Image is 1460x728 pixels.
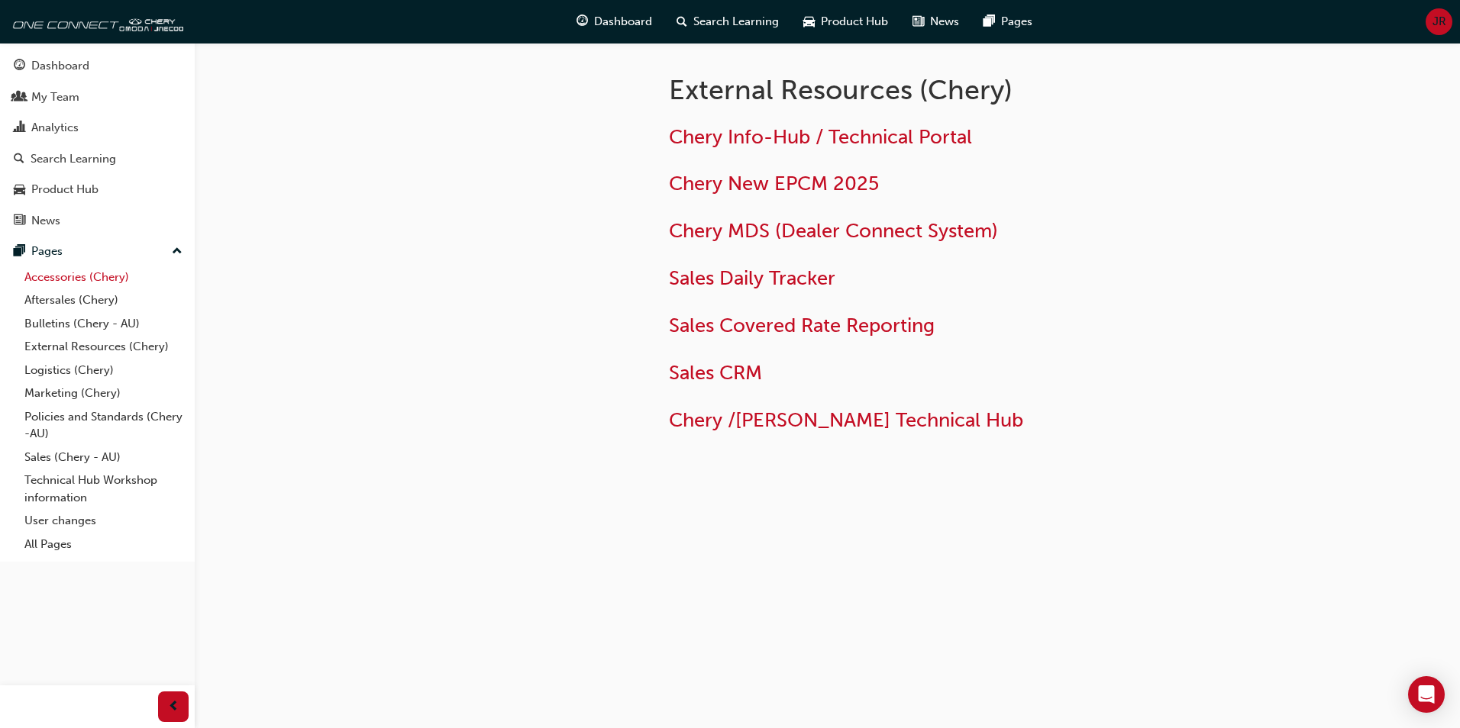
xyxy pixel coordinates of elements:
span: chart-icon [14,121,25,135]
span: Pages [1001,13,1032,31]
a: Sales (Chery - AU) [18,446,189,469]
span: Product Hub [821,13,888,31]
a: Search Learning [6,145,189,173]
a: pages-iconPages [971,6,1045,37]
a: Accessories (Chery) [18,266,189,289]
a: guage-iconDashboard [564,6,664,37]
a: Technical Hub Workshop information [18,469,189,509]
a: My Team [6,83,189,111]
a: External Resources (Chery) [18,335,189,359]
span: news-icon [14,214,25,228]
button: JR [1426,8,1452,35]
span: guage-icon [577,12,588,31]
div: News [31,212,60,230]
span: prev-icon [168,697,179,717]
a: All Pages [18,533,189,556]
div: Pages [31,243,63,260]
a: Sales Covered Rate Reporting [669,314,935,337]
span: up-icon [172,242,182,262]
span: guage-icon [14,60,25,73]
span: pages-icon [984,12,995,31]
a: Chery /[PERSON_NAME] Technical Hub [669,408,1023,432]
span: News [930,13,959,31]
a: news-iconNews [900,6,971,37]
span: JR [1433,13,1446,31]
div: Analytics [31,119,79,137]
div: Dashboard [31,57,89,75]
div: Product Hub [31,181,99,198]
a: Sales CRM [669,361,762,385]
button: DashboardMy TeamAnalyticsSearch LearningProduct HubNews [6,49,189,237]
a: Dashboard [6,52,189,80]
button: Pages [6,237,189,266]
a: Marketing (Chery) [18,382,189,405]
a: Logistics (Chery) [18,359,189,382]
span: Search Learning [693,13,779,31]
a: Analytics [6,114,189,142]
span: news-icon [912,12,924,31]
span: car-icon [14,183,25,197]
div: Open Intercom Messenger [1408,676,1445,713]
a: Chery Info-Hub / Technical Portal [669,125,972,149]
span: Dashboard [594,13,652,31]
span: search-icon [677,12,687,31]
a: User changes [18,509,189,533]
img: oneconnect [8,6,183,37]
a: Sales Daily Tracker [669,266,835,290]
a: Policies and Standards (Chery -AU) [18,405,189,446]
a: Chery New EPCM 2025 [669,172,879,195]
span: people-icon [14,91,25,105]
a: car-iconProduct Hub [791,6,900,37]
span: search-icon [14,153,24,166]
a: Product Hub [6,176,189,204]
a: Bulletins (Chery - AU) [18,312,189,336]
h1: External Resources (Chery) [669,73,1170,107]
a: Chery MDS (Dealer Connect System) [669,219,998,243]
span: car-icon [803,12,815,31]
a: Aftersales (Chery) [18,288,189,312]
span: pages-icon [14,245,25,259]
a: search-iconSearch Learning [664,6,791,37]
a: News [6,207,189,235]
div: My Team [31,89,79,106]
div: Search Learning [31,150,116,168]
